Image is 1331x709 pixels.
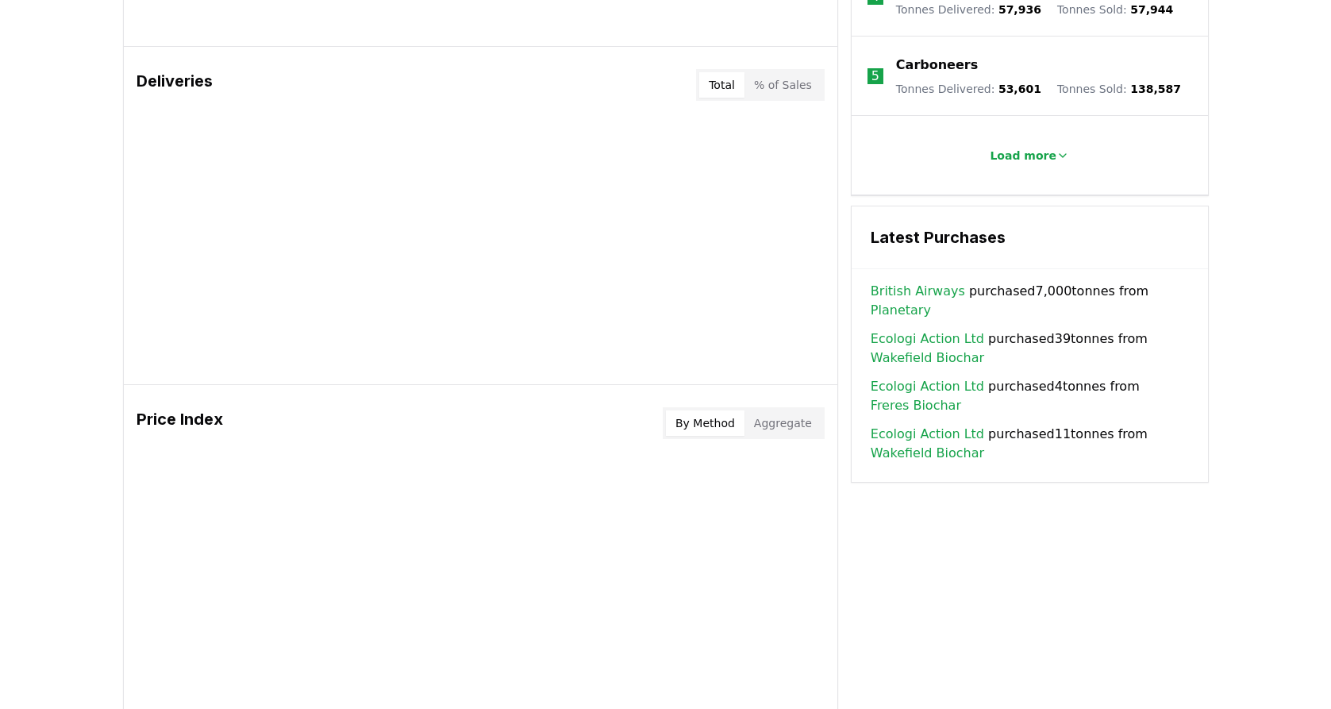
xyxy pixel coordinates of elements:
p: 5 [871,67,879,86]
span: 57,944 [1130,3,1173,16]
span: purchased 11 tonnes from [871,425,1189,463]
p: Tonnes Sold : [1057,2,1173,17]
span: purchased 39 tonnes from [871,329,1189,368]
p: Tonnes Delivered : [896,2,1041,17]
span: purchased 4 tonnes from [871,377,1189,415]
p: Tonnes Delivered : [896,81,1041,97]
a: Planetary [871,301,931,320]
a: Wakefield Biochar [871,349,984,368]
button: % of Sales [744,72,821,98]
a: British Airways [871,282,965,301]
a: Ecologi Action Ltd [871,425,984,444]
button: Aggregate [744,410,821,436]
h3: Latest Purchases [871,225,1189,249]
button: Load more [977,140,1082,171]
span: 138,587 [1130,83,1181,95]
button: By Method [666,410,744,436]
a: Freres Biochar [871,396,961,415]
a: Ecologi Action Ltd [871,377,984,396]
a: Carboneers [896,56,978,75]
h3: Price Index [137,407,223,439]
a: Wakefield Biochar [871,444,984,463]
span: purchased 7,000 tonnes from [871,282,1189,320]
button: Total [699,72,744,98]
a: Ecologi Action Ltd [871,329,984,349]
h3: Deliveries [137,69,213,101]
p: Tonnes Sold : [1057,81,1181,97]
span: 53,601 [998,83,1041,95]
p: Load more [990,148,1056,164]
span: 57,936 [998,3,1041,16]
